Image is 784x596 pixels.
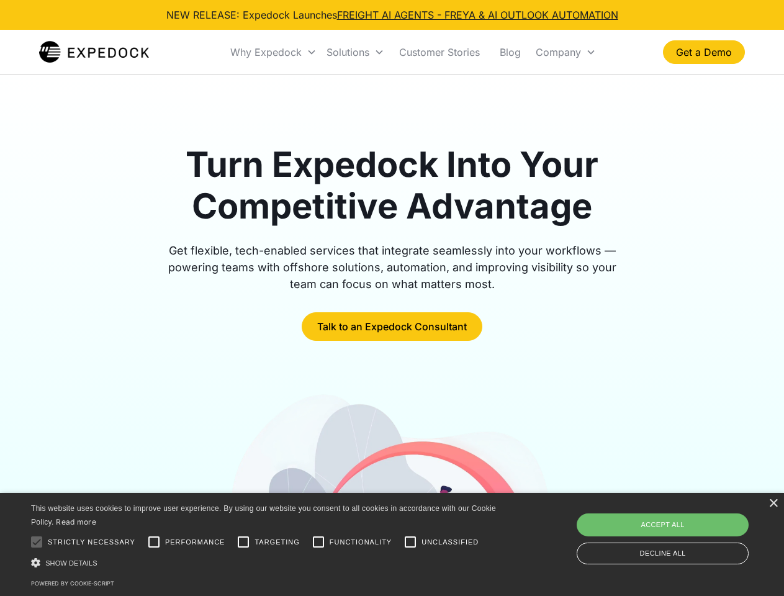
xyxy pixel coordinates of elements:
[31,580,114,587] a: Powered by cookie-script
[421,537,479,548] span: Unclassified
[322,31,389,73] div: Solutions
[31,504,496,527] span: This website uses cookies to improve user experience. By using our website you consent to all coo...
[536,46,581,58] div: Company
[56,517,96,526] a: Read more
[255,537,299,548] span: Targeting
[577,462,784,596] iframe: Chat Widget
[327,46,369,58] div: Solutions
[490,31,531,73] a: Blog
[39,40,149,65] a: home
[166,7,618,22] div: NEW RELEASE: Expedock Launches
[48,537,135,548] span: Strictly necessary
[330,537,392,548] span: Functionality
[230,46,302,58] div: Why Expedock
[154,144,631,227] h1: Turn Expedock Into Your Competitive Advantage
[165,537,225,548] span: Performance
[337,9,618,21] a: FREIGHT AI AGENTS - FREYA & AI OUTLOOK AUTOMATION
[663,40,745,64] a: Get a Demo
[531,31,601,73] div: Company
[154,242,631,292] div: Get flexible, tech-enabled services that integrate seamlessly into your workflows — powering team...
[31,556,500,569] div: Show details
[39,40,149,65] img: Expedock Logo
[225,31,322,73] div: Why Expedock
[302,312,482,341] a: Talk to an Expedock Consultant
[389,31,490,73] a: Customer Stories
[45,559,97,567] span: Show details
